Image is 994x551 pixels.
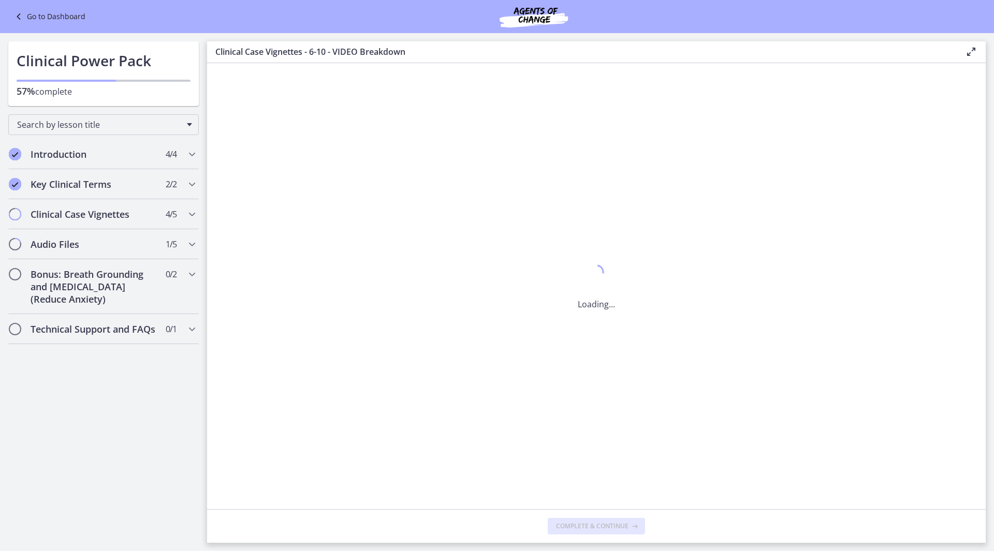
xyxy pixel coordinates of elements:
[578,262,615,286] div: 1
[578,298,615,310] p: Loading...
[8,114,199,135] div: Search by lesson title
[17,85,35,97] span: 57%
[166,268,177,280] span: 0 / 2
[17,119,182,130] span: Search by lesson title
[548,518,645,534] button: Complete & continue
[31,238,157,250] h2: Audio Files
[17,50,191,71] h1: Clinical Power Pack
[166,238,177,250] span: 1 / 5
[556,522,628,530] span: Complete & continue
[166,323,177,335] span: 0 / 1
[215,46,948,58] h3: Clinical Case Vignettes - 6-10 - VIDEO Breakdown
[17,85,191,98] p: complete
[31,208,157,220] h2: Clinical Case Vignettes
[9,148,21,160] i: Completed
[166,148,177,160] span: 4 / 4
[166,208,177,220] span: 4 / 5
[31,268,157,305] h2: Bonus: Breath Grounding and [MEDICAL_DATA] (Reduce Anxiety)
[472,4,596,29] img: Agents of Change Social Work Test Prep
[12,10,85,23] a: Go to Dashboard
[31,178,157,190] h2: Key Clinical Terms
[9,178,21,190] i: Completed
[31,323,157,335] h2: Technical Support and FAQs
[166,178,177,190] span: 2 / 2
[31,148,157,160] h2: Introduction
